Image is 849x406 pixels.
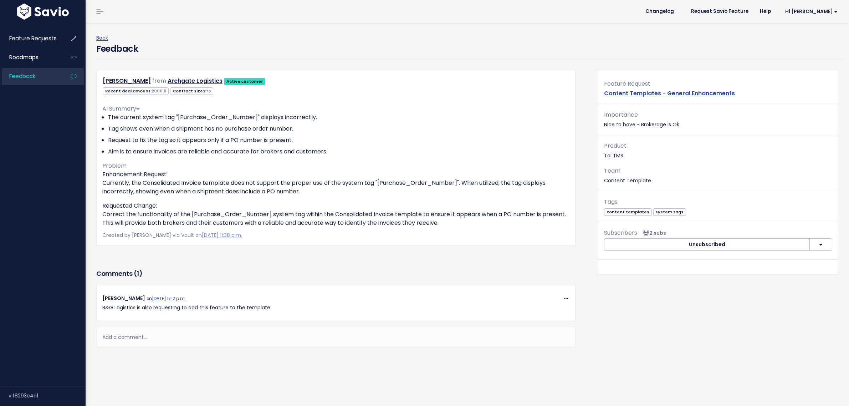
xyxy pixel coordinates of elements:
[604,89,735,97] a: Content Templates - General Enhancements
[604,208,651,216] span: content templates
[102,295,145,302] span: [PERSON_NAME]
[102,162,127,170] span: Problem
[604,229,637,237] span: Subscribers
[9,54,39,61] span: Roadmaps
[604,166,832,185] p: Content Template
[604,111,638,119] span: Importance
[108,125,569,133] li: Tag shows even when a shipment has no purchase order number.
[103,87,169,95] span: Recent deal amount:
[170,87,213,95] span: Contract size:
[2,30,59,47] a: Feature Requests
[9,72,35,80] span: Feedback
[640,229,666,237] span: <p><strong>Subscribers</strong><br><br> - Daniel Ruiz<br> - Laura Escobar<br> </p>
[152,296,186,301] a: [DATE] 5:12 p.m.
[2,68,59,85] a: Feedback
[604,208,651,215] a: content templates
[108,113,569,122] li: The current system tag "[Purchase_Order_Number]" displays incorrectly.
[152,77,166,85] span: from
[604,198,618,206] span: Tags
[152,88,167,94] span: 2000.0
[202,232,242,239] a: [DATE] 11:38 a.m.
[108,147,569,156] li: Aim is to ensure invoices are reliable and accurate for brokers and customers.
[147,296,186,301] span: on
[102,232,242,239] span: Created by [PERSON_NAME] via Vault on
[754,6,777,17] a: Help
[103,77,151,85] a: [PERSON_NAME]
[96,269,576,279] h3: Comments ( )
[604,167,620,175] span: Team
[102,170,569,196] p: Enhancement Request: Currently, the Consolidated Invoice template does not support the proper use...
[108,136,569,144] li: Request to fix the tag so it appears only if a PO number is present.
[2,49,59,66] a: Roadmaps
[653,208,686,215] a: system tags
[604,238,810,251] button: Unsubscribed
[96,34,108,41] a: Back
[653,208,686,216] span: system tags
[226,78,263,84] strong: Active customer
[96,42,138,55] h4: Feedback
[102,303,569,312] p: B&G Logistics is also requesting to add this feature to the template
[102,105,140,113] span: AI Summary
[9,386,86,405] div: v.f8293e4a1
[15,4,71,20] img: logo-white.9d6f32f41409.svg
[685,6,754,17] a: Request Savio Feature
[102,202,569,227] p: Requested Change: Correct the functionality of the [Purchase_Order_Number] system tag within the ...
[168,77,223,85] a: Archgate Logistics
[645,9,674,14] span: Changelog
[604,80,650,88] span: Feature Request
[204,88,211,94] span: Pro
[96,327,576,348] div: Add a comment...
[785,9,838,14] span: Hi [PERSON_NAME]
[9,35,57,42] span: Feature Requests
[604,110,832,129] p: Nice to have - Brokerage is Ok
[604,141,832,160] p: Tai TMS
[777,6,843,17] a: Hi [PERSON_NAME]
[604,142,626,150] span: Product
[137,269,139,278] span: 1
